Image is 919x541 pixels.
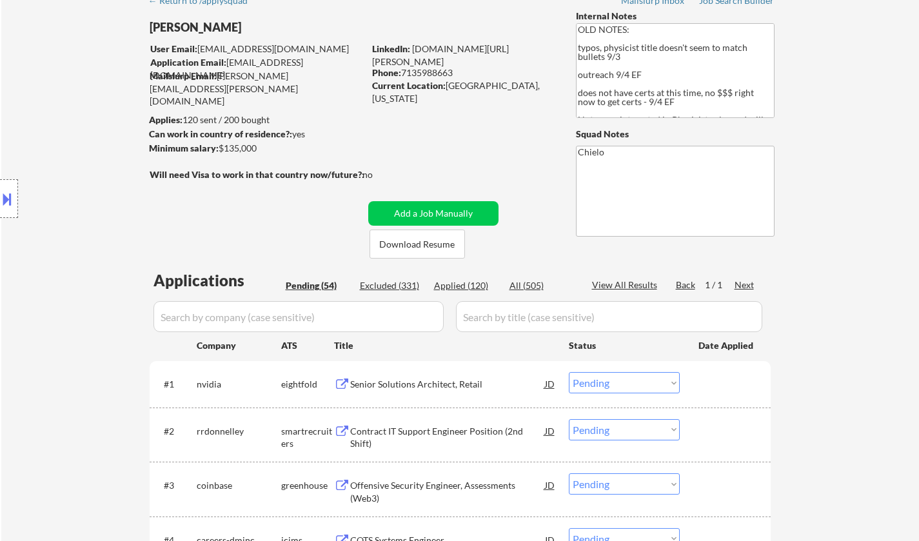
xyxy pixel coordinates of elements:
div: eightfold [281,378,334,391]
div: no [362,168,399,181]
div: JD [544,473,557,497]
strong: Mailslurp Email: [150,70,217,81]
div: smartrecruiters [281,425,334,450]
input: Search by title (case sensitive) [456,301,762,332]
strong: User Email: [150,43,197,54]
div: 120 sent / 200 bought [149,113,364,126]
div: [PERSON_NAME][EMAIL_ADDRESS][PERSON_NAME][DOMAIN_NAME] [150,70,364,108]
div: Company [197,339,281,352]
div: Senior Solutions Architect, Retail [350,378,545,391]
div: #2 [164,425,186,438]
strong: Application Email: [150,57,226,68]
div: Next [735,279,755,291]
div: Pending (54) [286,279,350,292]
button: Download Resume [370,230,465,259]
div: Status [569,333,680,357]
div: ATS [281,339,334,352]
div: Excluded (331) [360,279,424,292]
strong: Current Location: [372,80,446,91]
div: [EMAIL_ADDRESS][DOMAIN_NAME] [150,43,364,55]
div: #1 [164,378,186,391]
div: greenhouse [281,479,334,492]
div: yes [149,128,360,141]
div: 7135988663 [372,66,555,79]
div: JD [544,419,557,442]
div: View All Results [592,279,661,291]
a: [DOMAIN_NAME][URL][PERSON_NAME] [372,43,509,67]
div: Title [334,339,557,352]
div: Contract IT Support Engineer Position (2nd Shift) [350,425,545,450]
div: Internal Notes [576,10,775,23]
button: Add a Job Manually [368,201,499,226]
div: Applied (120) [434,279,499,292]
div: [EMAIL_ADDRESS][DOMAIN_NAME] [150,56,364,81]
div: JD [544,372,557,395]
div: Squad Notes [576,128,775,141]
div: Offensive Security Engineer, Assessments (Web3) [350,479,545,504]
div: [GEOGRAPHIC_DATA], [US_STATE] [372,79,555,104]
div: Back [676,279,697,291]
div: $135,000 [149,142,364,155]
div: coinbase [197,479,281,492]
div: Date Applied [698,339,755,352]
input: Search by company (case sensitive) [153,301,444,332]
strong: LinkedIn: [372,43,410,54]
div: nvidia [197,378,281,391]
div: 1 / 1 [705,279,735,291]
strong: Phone: [372,67,401,78]
div: All (505) [509,279,574,292]
div: [PERSON_NAME] [150,19,415,35]
strong: Will need Visa to work in that country now/future?: [150,169,364,180]
div: #3 [164,479,186,492]
div: rrdonnelley [197,425,281,438]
